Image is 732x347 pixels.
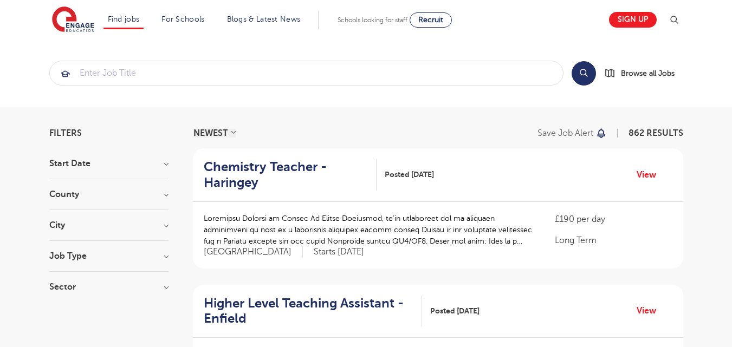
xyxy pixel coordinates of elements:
[204,213,534,247] p: Loremipsu Dolorsi am Consec Ad Elitse Doeiusmod, te’in utlaboreet dol ma aliquaen adminimveni qu ...
[637,304,664,318] a: View
[204,159,368,191] h2: Chemistry Teacher - Haringey
[204,246,303,258] span: [GEOGRAPHIC_DATA]
[430,305,480,317] span: Posted [DATE]
[52,6,94,34] img: Engage Education
[410,12,452,28] a: Recruit
[49,252,169,260] h3: Job Type
[108,15,140,23] a: Find jobs
[637,168,664,182] a: View
[49,129,82,138] span: Filters
[49,221,169,230] h3: City
[385,169,434,180] span: Posted [DATE]
[49,283,169,291] h3: Sector
[555,234,672,247] p: Long Term
[629,128,683,138] span: 862 RESULTS
[49,190,169,199] h3: County
[204,159,377,191] a: Chemistry Teacher - Haringey
[621,67,675,80] span: Browse all Jobs
[418,16,443,24] span: Recruit
[50,61,563,85] input: Submit
[609,12,657,28] a: Sign up
[49,159,169,168] h3: Start Date
[555,213,672,226] p: £190 per day
[227,15,301,23] a: Blogs & Latest News
[49,61,563,86] div: Submit
[204,296,413,327] h2: Higher Level Teaching Assistant - Enfield
[605,67,683,80] a: Browse all Jobs
[572,61,596,86] button: Search
[338,16,407,24] span: Schools looking for staff
[314,246,364,258] p: Starts [DATE]
[161,15,204,23] a: For Schools
[204,296,422,327] a: Higher Level Teaching Assistant - Enfield
[537,129,593,138] p: Save job alert
[537,129,607,138] button: Save job alert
